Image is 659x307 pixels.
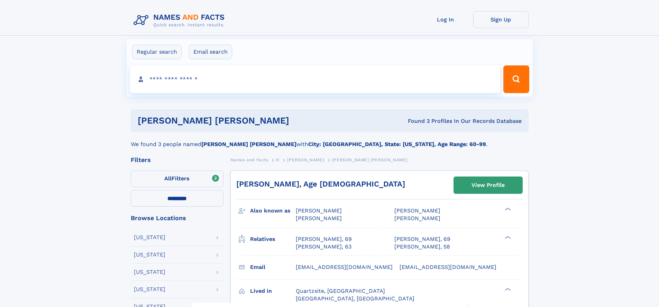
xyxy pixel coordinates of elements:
[131,157,223,163] div: Filters
[287,155,324,164] a: [PERSON_NAME]
[131,171,223,187] label: Filters
[308,141,486,147] b: City: [GEOGRAPHIC_DATA], State: [US_STATE], Age Range: 60-99
[394,235,450,243] a: [PERSON_NAME], 69
[287,157,324,162] span: [PERSON_NAME]
[418,11,473,28] a: Log In
[454,177,522,193] a: View Profile
[296,264,393,270] span: [EMAIL_ADDRESS][DOMAIN_NAME]
[132,45,182,59] label: Regular search
[296,235,352,243] a: [PERSON_NAME], 69
[472,177,505,193] div: View Profile
[503,65,529,93] button: Search Button
[296,288,385,294] span: Quartzsite, [GEOGRAPHIC_DATA]
[189,45,232,59] label: Email search
[134,252,165,258] div: [US_STATE]
[394,215,440,222] span: [PERSON_NAME]
[236,180,405,188] a: [PERSON_NAME], Age [DEMOGRAPHIC_DATA]
[503,207,511,211] div: ❯
[276,157,280,162] span: D
[332,157,408,162] span: [PERSON_NAME] [PERSON_NAME]
[230,155,268,164] a: Names and Facts
[296,243,351,251] a: [PERSON_NAME], 63
[138,116,349,125] h1: [PERSON_NAME] [PERSON_NAME]
[250,233,296,245] h3: Relatives
[296,215,342,222] span: [PERSON_NAME]
[130,65,501,93] input: search input
[400,264,496,270] span: [EMAIL_ADDRESS][DOMAIN_NAME]
[394,207,440,214] span: [PERSON_NAME]
[131,215,223,221] div: Browse Locations
[164,175,172,182] span: All
[250,285,296,297] h3: Lived in
[134,235,165,240] div: [US_STATE]
[134,287,165,292] div: [US_STATE]
[276,155,280,164] a: D
[201,141,296,147] b: [PERSON_NAME] [PERSON_NAME]
[348,117,522,125] div: Found 3 Profiles In Our Records Database
[503,287,511,291] div: ❯
[131,132,529,148] div: We found 3 people named with .
[250,205,296,217] h3: Also known as
[134,269,165,275] div: [US_STATE]
[473,11,529,28] a: Sign Up
[394,243,450,251] a: [PERSON_NAME], 58
[296,207,342,214] span: [PERSON_NAME]
[250,261,296,273] h3: Email
[131,11,230,30] img: Logo Names and Facts
[296,295,414,302] span: [GEOGRAPHIC_DATA], [GEOGRAPHIC_DATA]
[503,235,511,240] div: ❯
